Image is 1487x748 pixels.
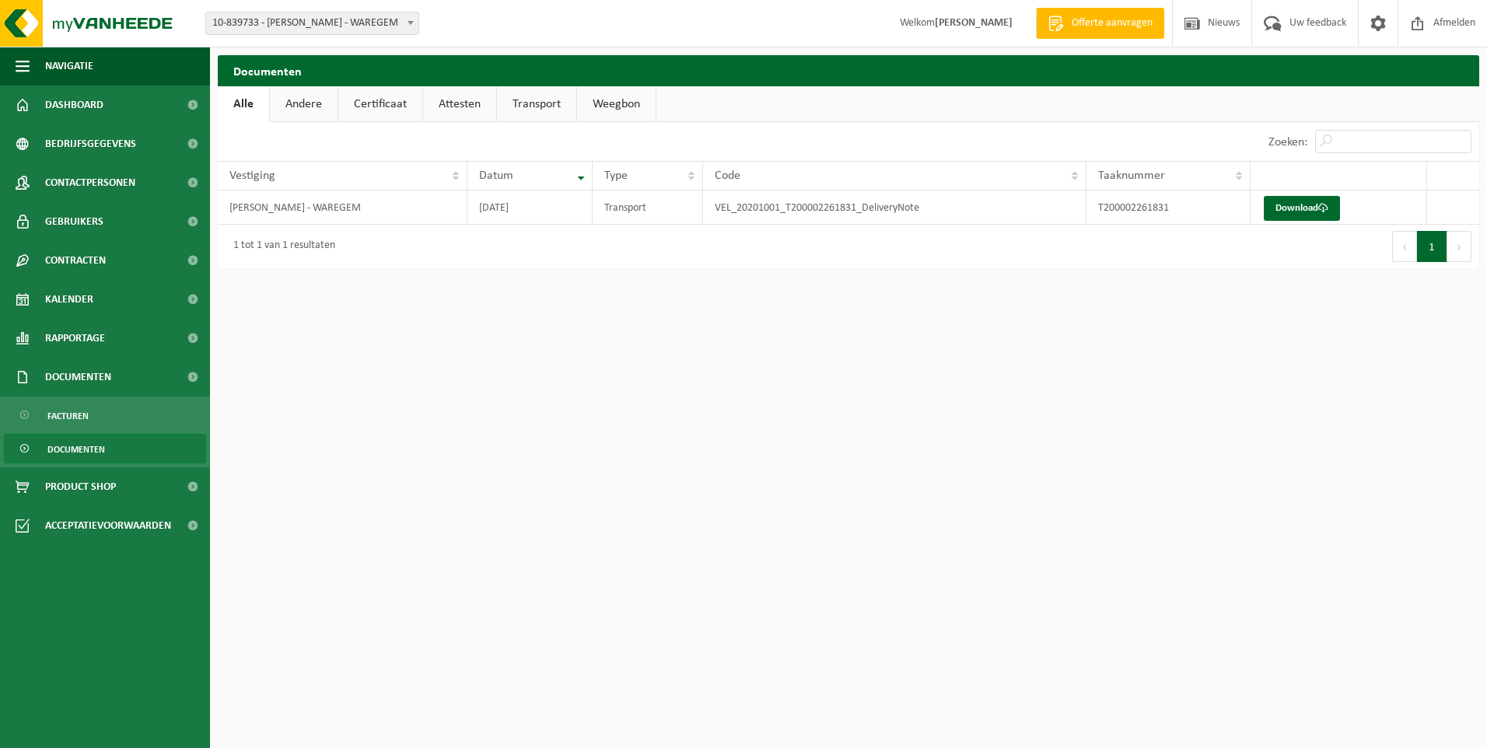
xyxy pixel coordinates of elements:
[467,190,593,225] td: [DATE]
[1392,231,1417,262] button: Previous
[1086,190,1250,225] td: T200002261831
[1098,170,1165,182] span: Taaknummer
[423,86,496,122] a: Attesten
[4,400,206,430] a: Facturen
[206,12,418,34] span: 10-839733 - ISABELLE PEERS - WAREGEM
[226,232,335,260] div: 1 tot 1 van 1 resultaten
[45,467,116,506] span: Product Shop
[45,241,106,280] span: Contracten
[1068,16,1156,31] span: Offerte aanvragen
[45,202,103,241] span: Gebruikers
[4,434,206,463] a: Documenten
[45,358,111,397] span: Documenten
[45,506,171,545] span: Acceptatievoorwaarden
[218,190,467,225] td: [PERSON_NAME] - WAREGEM
[45,86,103,124] span: Dashboard
[593,190,703,225] td: Transport
[47,435,105,464] span: Documenten
[45,163,135,202] span: Contactpersonen
[45,319,105,358] span: Rapportage
[715,170,740,182] span: Code
[218,55,1479,86] h2: Documenten
[229,170,275,182] span: Vestiging
[47,401,89,431] span: Facturen
[497,86,576,122] a: Transport
[45,280,93,319] span: Kalender
[338,86,422,122] a: Certificaat
[205,12,419,35] span: 10-839733 - ISABELLE PEERS - WAREGEM
[1036,8,1164,39] a: Offerte aanvragen
[45,47,93,86] span: Navigatie
[1447,231,1471,262] button: Next
[479,170,513,182] span: Datum
[1264,196,1340,221] a: Download
[703,190,1086,225] td: VEL_20201001_T200002261831_DeliveryNote
[270,86,338,122] a: Andere
[935,17,1013,29] strong: [PERSON_NAME]
[218,86,269,122] a: Alle
[1417,231,1447,262] button: 1
[1268,136,1307,149] label: Zoeken:
[577,86,656,122] a: Weegbon
[45,124,136,163] span: Bedrijfsgegevens
[604,170,628,182] span: Type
